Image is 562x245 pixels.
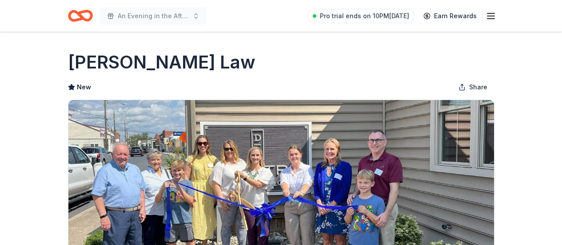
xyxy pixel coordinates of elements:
[118,11,189,21] span: An Evening in the Afterglow-Fall Gala
[451,78,494,96] button: Share
[307,9,415,23] a: Pro trial ends on 10PM[DATE]
[68,50,255,75] h1: [PERSON_NAME] Law
[77,82,91,92] span: New
[418,8,482,24] a: Earn Rewards
[320,11,409,21] span: Pro trial ends on 10PM[DATE]
[469,82,487,92] span: Share
[68,5,93,26] a: Home
[100,7,207,25] button: An Evening in the Afterglow-Fall Gala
